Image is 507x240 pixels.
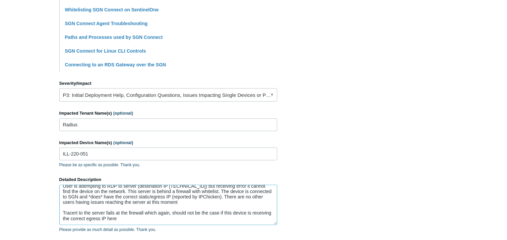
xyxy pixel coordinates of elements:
span: (optional) [113,140,133,145]
a: P3: Initial Deployment Help, Configuration Questions, Issues Impacting Single Devices or Past Out... [59,88,277,102]
a: SGN Connect for Linux CLI Controls [65,48,146,54]
label: Impacted Device Name(s) [59,139,277,146]
p: Please be as specific as possible. Thank you. [59,162,277,168]
a: Whitelisting SGN Connect on SentinelOne [65,7,159,12]
a: Paths and Processes used by SGN Connect [65,35,163,40]
a: Connecting to an RDS Gateway over the SGN [65,62,166,67]
p: Please provide as much detail as possible. Thank you. [59,227,277,233]
span: (optional) [113,111,133,116]
a: SGN Connect Agent Troubleshooting [65,21,148,26]
label: Detailed Description [59,176,277,183]
label: Impacted Tenant Name(s) [59,110,277,117]
label: Severity/Impact [59,80,277,87]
